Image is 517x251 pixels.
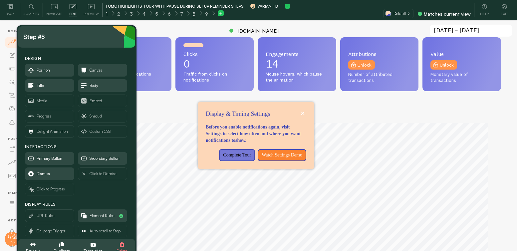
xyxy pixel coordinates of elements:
a: Flows beta [4,89,73,102]
a: Unlock [348,60,375,70]
a: Rules [4,116,73,129]
p: Before you enable notifications again, visit Settings to select how often and where you want noti... [206,124,306,144]
a: Opt-In [4,169,73,183]
a: Push [4,143,73,156]
a: Events [4,76,73,89]
a: Alerts [4,224,73,238]
span: Push [8,137,73,141]
span: Monetary value of transactions [430,72,493,83]
button: Watch Settings Demo [258,149,306,161]
a: [DOMAIN_NAME] [229,27,288,35]
span: Attributions [348,51,411,57]
p: 14 [266,59,328,69]
span: Traffic from clicks on notifications [183,71,246,83]
span: Value [430,51,493,57]
a: Notifications [4,62,73,76]
a: Inline [4,197,73,210]
p: 0 [183,59,246,69]
span: Clicks [183,51,246,57]
span: Number of attributed transactions [348,72,411,83]
p: Complete Tour [223,152,251,158]
span: [DOMAIN_NAME] [237,27,279,34]
span: Pop-ups [8,29,73,34]
a: Unlock [430,60,457,70]
button: Complete Tour [219,149,255,161]
span: Get Help [8,218,73,223]
a: Settings [4,49,73,62]
span: Engagements [266,51,328,57]
span: Inline [8,191,73,195]
input: Select Date Range [429,24,513,38]
a: Dashboard [4,36,73,49]
span: Mouse hovers, which pause the animation [266,71,328,83]
p: Watch Settings Demo [262,152,302,158]
button: close, [299,110,306,117]
a: Push Data [4,156,73,169]
div: Display &amp;amp; Timing Settings [198,102,314,169]
p: Display & Timing Settings [206,110,306,119]
a: Theme [4,102,73,116]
